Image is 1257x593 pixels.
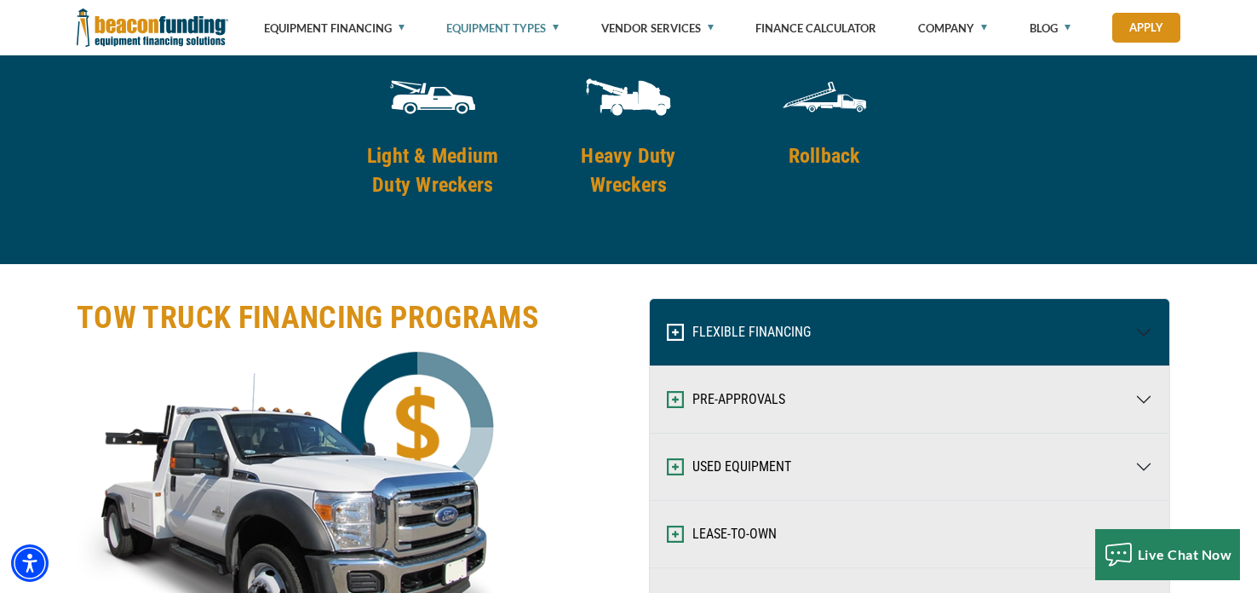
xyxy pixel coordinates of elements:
img: Expand and Collapse Icon [667,526,684,543]
h4: Light & Medium Duty Wreckers [346,141,519,199]
button: USED EQUIPMENT [650,434,1169,500]
button: Live Chat Now [1095,529,1241,580]
a: Apply [1112,13,1180,43]
button: LEASE-TO-OWN [650,501,1169,567]
h2: TOW TRUCK FINANCING PROGRAMS [77,298,618,337]
h4: Heavy Duty Wreckers [542,141,715,199]
div: Accessibility Menu [11,544,49,582]
img: Expand and Collapse Icon [667,391,684,408]
h4: Rollback [738,141,911,170]
img: Expand and Collapse Icon [667,458,684,475]
button: PRE-APPROVALS [650,366,1169,433]
button: FLEXIBLE FINANCING [650,299,1169,366]
span: Live Chat Now [1138,546,1232,562]
img: Expand and Collapse Icon [667,324,684,341]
